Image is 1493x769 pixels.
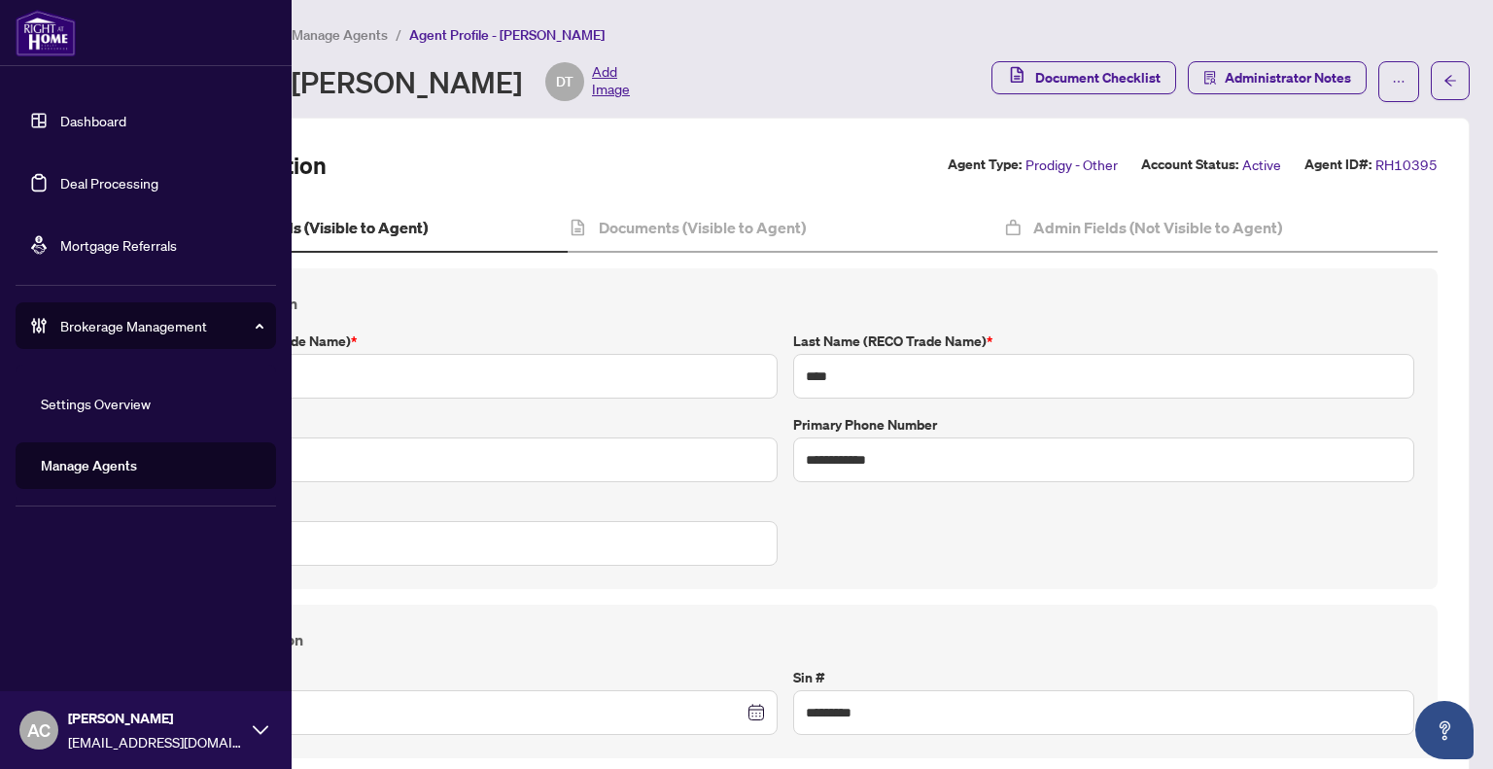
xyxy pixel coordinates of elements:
[1033,216,1282,239] h4: Admin Fields (Not Visible to Agent)
[156,498,778,519] label: E-mail Address
[1225,62,1351,93] span: Administrator Notes
[162,216,428,239] h4: Agent Profile Fields (Visible to Agent)
[60,174,158,192] a: Deal Processing
[156,414,778,436] label: Legal Name
[1203,71,1217,85] span: solution
[1443,74,1457,87] span: arrow-left
[1415,701,1474,759] button: Open asap
[1392,75,1406,88] span: ellipsis
[592,62,630,101] span: Add Image
[156,628,1414,651] h4: Personal Information
[101,62,630,101] div: Agent Profile - [PERSON_NAME]
[41,457,137,474] a: Manage Agents
[1375,154,1438,176] span: RH10395
[1304,154,1371,176] label: Agent ID#:
[793,414,1414,436] label: Primary Phone Number
[1025,154,1118,176] span: Prodigy - Other
[599,216,806,239] h4: Documents (Visible to Agent)
[292,26,388,44] span: Manage Agents
[1141,154,1238,176] label: Account Status:
[68,731,243,752] span: [EMAIL_ADDRESS][DOMAIN_NAME]
[1188,61,1367,94] button: Administrator Notes
[948,154,1022,176] label: Agent Type:
[68,708,243,729] span: [PERSON_NAME]
[409,26,605,44] span: Agent Profile - [PERSON_NAME]
[556,71,573,92] span: DT
[156,667,778,688] label: Date of Birth
[156,292,1414,315] h4: Contact Information
[793,331,1414,352] label: Last Name (RECO Trade Name)
[60,315,262,336] span: Brokerage Management
[60,112,126,129] a: Dashboard
[27,717,51,744] span: AC
[41,395,151,412] a: Settings Overview
[991,61,1176,94] button: Document Checklist
[1242,154,1281,176] span: Active
[793,667,1414,688] label: Sin #
[156,331,778,352] label: First Name (RECO Trade Name)
[60,236,177,254] a: Mortgage Referrals
[1035,62,1161,93] span: Document Checklist
[16,10,76,56] img: logo
[396,23,401,46] li: /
